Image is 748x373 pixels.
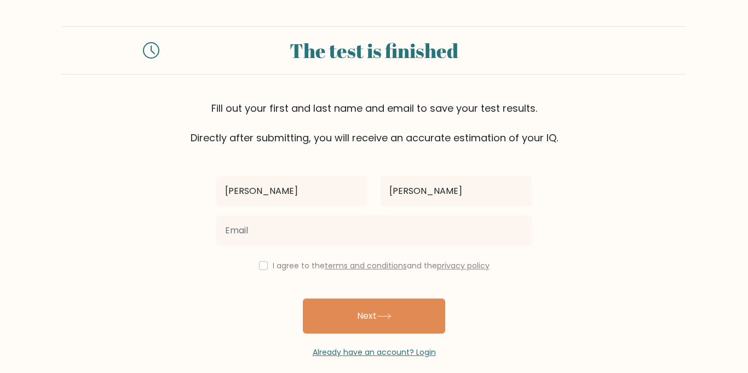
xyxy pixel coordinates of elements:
[216,176,367,206] input: First name
[172,36,576,65] div: The test is finished
[325,260,407,271] a: terms and conditions
[303,299,445,334] button: Next
[437,260,490,271] a: privacy policy
[381,176,532,206] input: Last name
[62,101,686,145] div: Fill out your first and last name and email to save your test results. Directly after submitting,...
[273,260,490,271] label: I agree to the and the
[313,347,436,358] a: Already have an account? Login
[216,215,532,246] input: Email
